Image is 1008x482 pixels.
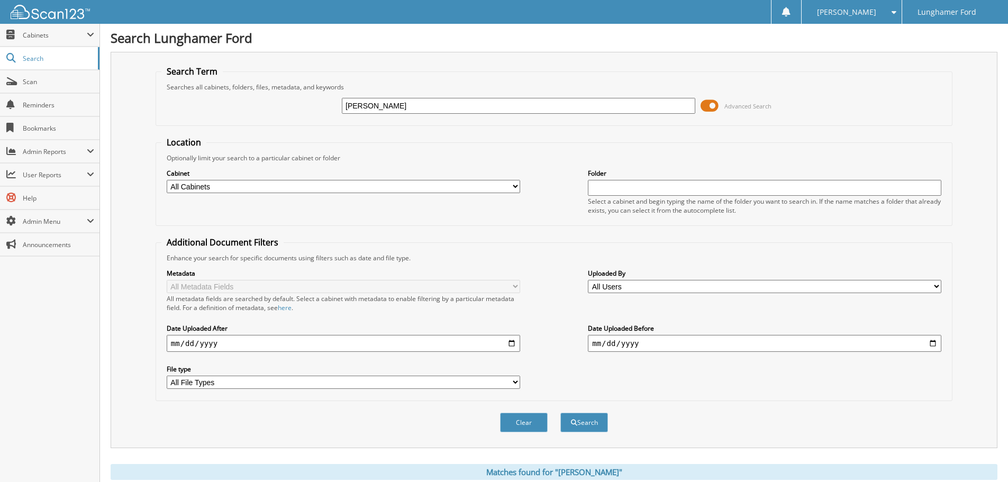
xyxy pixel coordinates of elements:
[23,54,93,63] span: Search
[167,324,520,333] label: Date Uploaded After
[161,66,223,77] legend: Search Term
[23,31,87,40] span: Cabinets
[588,169,941,178] label: Folder
[23,194,94,203] span: Help
[918,9,976,15] span: Lunghamer Ford
[588,324,941,333] label: Date Uploaded Before
[111,29,997,47] h1: Search Lunghamer Ford
[724,102,771,110] span: Advanced Search
[23,101,94,110] span: Reminders
[588,335,941,352] input: end
[500,413,548,432] button: Clear
[161,83,947,92] div: Searches all cabinets, folders, files, metadata, and keywords
[560,413,608,432] button: Search
[161,153,947,162] div: Optionally limit your search to a particular cabinet or folder
[23,77,94,86] span: Scan
[167,169,520,178] label: Cabinet
[23,240,94,249] span: Announcements
[23,217,87,226] span: Admin Menu
[23,124,94,133] span: Bookmarks
[817,9,876,15] span: [PERSON_NAME]
[588,197,941,215] div: Select a cabinet and begin typing the name of the folder you want to search in. If the name match...
[23,170,87,179] span: User Reports
[167,335,520,352] input: start
[111,464,997,480] div: Matches found for "[PERSON_NAME]"
[167,365,520,374] label: File type
[161,137,206,148] legend: Location
[161,253,947,262] div: Enhance your search for specific documents using filters such as date and file type.
[278,303,292,312] a: here
[588,269,941,278] label: Uploaded By
[11,5,90,19] img: scan123-logo-white.svg
[161,237,284,248] legend: Additional Document Filters
[167,269,520,278] label: Metadata
[23,147,87,156] span: Admin Reports
[167,294,520,312] div: All metadata fields are searched by default. Select a cabinet with metadata to enable filtering b...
